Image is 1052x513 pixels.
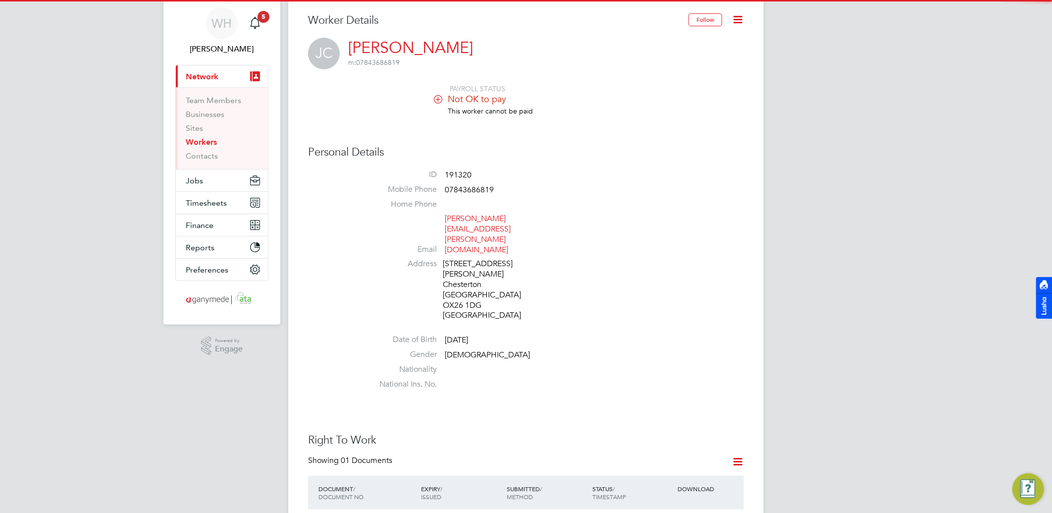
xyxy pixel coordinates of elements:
[212,17,232,30] span: WH
[176,170,268,191] button: Jobs
[448,93,506,105] span: Not OK to pay
[445,214,511,254] a: [PERSON_NAME][EMAIL_ADDRESS][PERSON_NAME][DOMAIN_NAME]
[613,485,615,493] span: /
[540,485,542,493] span: /
[421,493,441,501] span: ISSUED
[258,11,269,23] span: 5
[176,87,268,169] div: Network
[176,236,268,258] button: Reports
[440,485,442,493] span: /
[348,38,473,57] a: [PERSON_NAME]
[186,96,241,105] a: Team Members
[592,493,626,501] span: TIMESTAMP
[175,43,268,55] span: William Heath
[445,170,472,180] span: 191320
[368,364,437,375] label: Nationality
[368,259,437,269] label: Address
[175,291,268,307] a: Go to home page
[186,198,227,208] span: Timesheets
[308,13,688,28] h3: Worker Details
[318,493,365,501] span: DOCUMENT NO.
[445,350,530,360] span: [DEMOGRAPHIC_DATA]
[676,480,744,498] div: DOWNLOAD
[688,13,722,26] button: Follow
[215,337,243,345] span: Powered by
[186,265,228,275] span: Preferences
[186,137,217,147] a: Workers
[176,65,268,87] button: Network
[186,110,224,119] a: Businesses
[308,38,340,69] span: JC
[443,259,537,321] div: [STREET_ADDRESS][PERSON_NAME] Chesterton [GEOGRAPHIC_DATA] OX26 1DG [GEOGRAPHIC_DATA]
[245,7,265,39] a: 5
[176,192,268,214] button: Timesheets
[186,221,213,230] span: Finance
[186,123,203,133] a: Sites
[183,291,261,307] img: ganymedesolutions-logo-retina.png
[341,456,392,465] span: 01 Documents
[308,145,744,160] h3: Personal Details
[186,72,218,81] span: Network
[308,433,744,448] h3: Right To Work
[507,493,533,501] span: METHOD
[176,214,268,236] button: Finance
[504,480,590,506] div: SUBMITTED
[368,349,437,360] label: Gender
[186,243,214,252] span: Reports
[419,480,504,506] div: EXPIRY
[368,335,437,345] label: Date of Birth
[1012,473,1044,505] button: Engage Resource Center
[445,185,494,195] span: 07843686819
[368,244,437,255] label: Email
[448,107,533,115] span: This worker cannot be paid
[348,58,400,67] span: 07843686819
[175,7,268,55] a: WH[PERSON_NAME]
[215,345,243,353] span: Engage
[368,379,437,390] label: National Ins. No.
[450,84,505,93] span: PAYROLL STATUS
[445,335,468,345] span: [DATE]
[201,337,243,355] a: Powered byEngage
[353,485,355,493] span: /
[308,456,394,466] div: Showing
[186,151,218,161] a: Contacts
[186,176,203,185] span: Jobs
[368,184,437,195] label: Mobile Phone
[176,259,268,281] button: Preferences
[590,480,676,506] div: STATUS
[368,199,437,210] label: Home Phone
[348,58,356,67] span: m:
[368,170,437,180] label: ID
[316,480,419,506] div: DOCUMENT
